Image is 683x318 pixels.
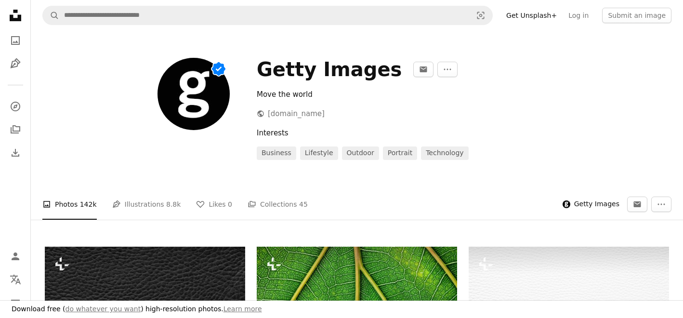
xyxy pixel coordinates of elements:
span: 45 [299,199,308,210]
a: portrait [383,146,417,160]
div: Move the world [257,89,545,100]
a: Photos [6,31,25,50]
button: More Actions [437,62,458,77]
img: Avatar of user Getty Images [563,200,570,208]
span: Getty Images [574,199,619,209]
button: Language [6,270,25,289]
button: Message Getty Images [627,197,647,212]
h3: Download free ( ) high-resolution photos. [12,305,262,314]
button: Submit an image [602,8,671,23]
a: Download History [6,143,25,162]
a: Illustrations [6,54,25,73]
button: More Actions [651,197,671,212]
a: Get Unsplash+ [500,8,563,23]
button: Message Getty Images [413,62,433,77]
a: Collections [6,120,25,139]
a: [DOMAIN_NAME] [257,109,325,118]
a: Illustrations 8.8k [112,189,181,220]
a: business [257,146,296,160]
div: Interests [257,127,669,139]
a: outdoor [342,146,379,160]
span: 0 [228,199,232,210]
a: lifestyle [300,146,338,160]
a: Collections 45 [248,189,308,220]
img: Avatar of user Getty Images [158,58,230,130]
form: Find visuals sitewide [42,6,493,25]
a: do whatever you want [66,305,141,313]
a: Log in [563,8,594,23]
a: technology [421,146,468,160]
div: Getty Images [257,58,402,81]
a: Explore [6,97,25,116]
a: Log in / Sign up [6,247,25,266]
a: Likes 0 [196,189,232,220]
button: Visual search [469,6,492,25]
a: Learn more [223,305,262,313]
button: Search Unsplash [43,6,59,25]
button: Menu [6,293,25,312]
span: 8.8k [166,199,181,210]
